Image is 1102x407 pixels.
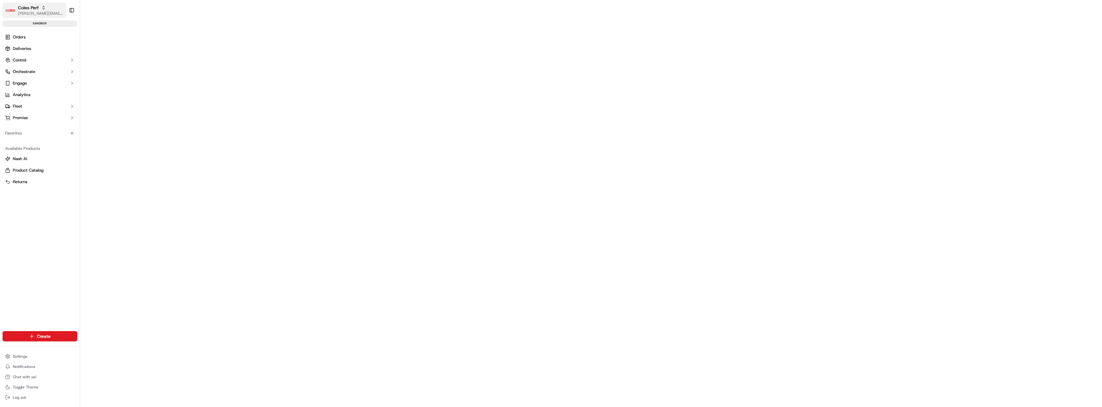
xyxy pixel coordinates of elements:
button: Orchestrate [3,67,77,77]
button: Log out [3,393,77,402]
button: Nash AI [3,154,77,164]
span: Orders [13,34,26,40]
a: Product Catalog [5,167,75,173]
span: Settings [13,354,27,359]
button: Returns [3,177,77,187]
button: Coles Perf [18,4,39,11]
button: Settings [3,352,77,361]
a: 📗Knowledge Base [4,90,52,102]
div: Start new chat [22,61,105,68]
a: Orders [3,32,77,42]
span: Engage [13,80,27,86]
a: Returns [5,179,75,185]
span: Deliveries [13,46,31,52]
span: Log out [13,395,26,400]
div: Favorites [3,128,77,138]
button: Toggle Theme [3,383,77,392]
a: 💻API Documentation [52,90,105,102]
span: Chat with us! [13,374,36,379]
button: Create [3,331,77,341]
span: Toggle Theme [13,385,38,390]
span: Promise [13,115,28,121]
button: Start new chat [109,63,117,71]
div: 📗 [6,94,12,99]
span: Product Catalog [13,167,44,173]
a: Deliveries [3,44,77,54]
span: API Documentation [61,93,103,99]
button: Product Catalog [3,165,77,175]
button: Promise [3,113,77,123]
span: Knowledge Base [13,93,49,99]
button: Engage [3,78,77,88]
a: Nash AI [5,156,75,162]
span: Returns [13,179,27,185]
a: Analytics [3,90,77,100]
button: Coles PerfColes Perf[PERSON_NAME][EMAIL_ADDRESS][DOMAIN_NAME] [3,3,66,18]
span: Analytics [13,92,30,98]
span: Create [37,333,51,339]
button: Chat with us! [3,372,77,381]
img: Nash [6,6,19,19]
img: 1736555255976-a54dd68f-1ca7-489b-9aae-adbdc363a1c4 [6,61,18,73]
button: Fleet [3,101,77,111]
button: Notifications [3,362,77,371]
span: Notifications [13,364,35,369]
span: Control [13,57,26,63]
p: Welcome 👋 [6,26,117,36]
div: Available Products [3,143,77,154]
span: Orchestrate [13,69,35,75]
button: Control [3,55,77,65]
div: We're available if you need us! [22,68,81,73]
span: Pylon [64,109,78,113]
div: 💻 [54,94,59,99]
a: Powered byPylon [45,108,78,113]
img: Coles Perf [5,5,15,15]
button: [PERSON_NAME][EMAIL_ADDRESS][DOMAIN_NAME] [18,11,64,16]
input: Got a question? Start typing here... [17,41,115,48]
span: Nash AI [13,156,27,162]
span: Fleet [13,103,22,109]
div: sandbox [3,20,77,27]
